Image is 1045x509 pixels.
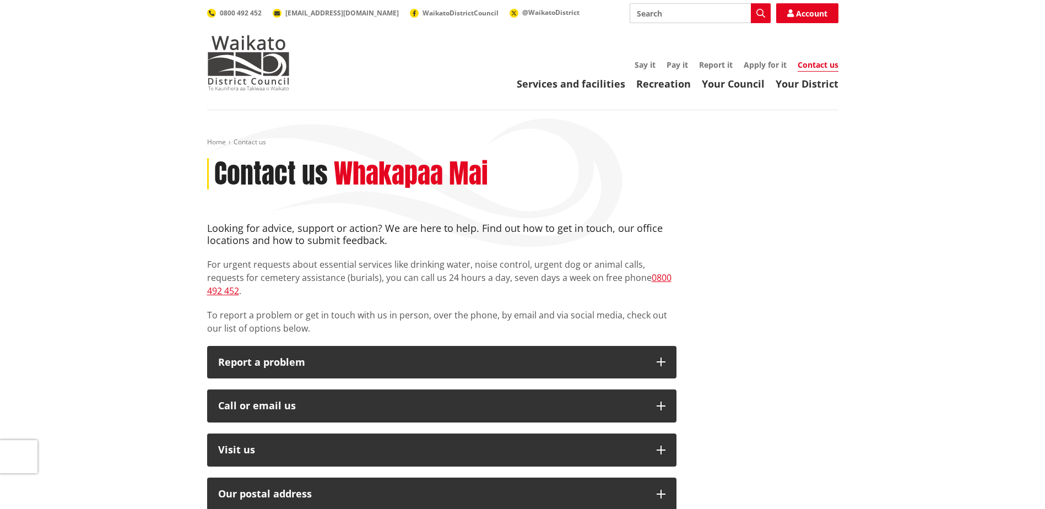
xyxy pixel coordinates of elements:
[285,8,399,18] span: [EMAIL_ADDRESS][DOMAIN_NAME]
[207,389,676,423] button: Call or email us
[207,8,262,18] a: 0800 492 452
[667,59,688,70] a: Pay it
[410,8,499,18] a: WaikatoDistrictCouncil
[207,137,226,147] a: Home
[517,77,625,90] a: Services and facilities
[334,158,488,190] h2: Whakapaa Mai
[702,77,765,90] a: Your Council
[218,357,646,368] p: Report a problem
[218,445,646,456] p: Visit us
[635,59,656,70] a: Say it
[218,400,646,411] div: Call or email us
[699,59,733,70] a: Report it
[522,8,580,17] span: @WaikatoDistrict
[207,35,290,90] img: Waikato District Council - Te Kaunihera aa Takiwaa o Waikato
[218,489,646,500] h2: Our postal address
[744,59,787,70] a: Apply for it
[273,8,399,18] a: [EMAIL_ADDRESS][DOMAIN_NAME]
[798,59,838,72] a: Contact us
[776,3,838,23] a: Account
[630,3,771,23] input: Search input
[207,308,676,335] p: To report a problem or get in touch with us in person, over the phone, by email and via social me...
[207,258,676,297] p: For urgent requests about essential services like drinking water, noise control, urgent dog or an...
[207,223,676,246] h4: Looking for advice, support or action? We are here to help. Find out how to get in touch, our off...
[636,77,691,90] a: Recreation
[423,8,499,18] span: WaikatoDistrictCouncil
[214,158,328,190] h1: Contact us
[510,8,580,17] a: @WaikatoDistrict
[207,346,676,379] button: Report a problem
[207,272,672,297] a: 0800 492 452
[207,138,838,147] nav: breadcrumb
[776,77,838,90] a: Your District
[220,8,262,18] span: 0800 492 452
[207,434,676,467] button: Visit us
[234,137,266,147] span: Contact us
